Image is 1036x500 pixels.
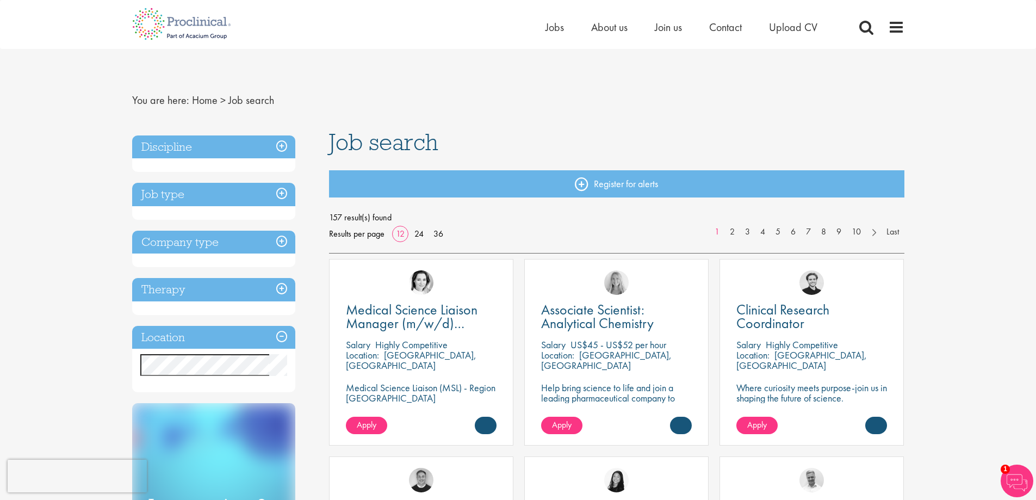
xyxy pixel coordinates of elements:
p: Highly Competitive [375,338,448,351]
img: Shannon Briggs [604,270,629,295]
a: Medical Science Liaison Manager (m/w/d) Nephrologie [346,303,497,330]
span: Results per page [329,226,384,242]
img: Bo Forsen [409,468,433,492]
a: Apply [736,417,778,434]
a: Contact [709,20,742,34]
span: Associate Scientist: Analytical Chemistry [541,300,654,332]
p: Where curiosity meets purpose-join us in shaping the future of science. [736,382,887,403]
a: 3 [740,226,755,238]
span: Apply [552,419,572,430]
a: 24 [411,228,427,239]
span: Apply [357,419,376,430]
a: 8 [816,226,832,238]
h3: Job type [132,183,295,206]
a: About us [591,20,628,34]
a: breadcrumb link [192,93,218,107]
span: Salary [346,338,370,351]
a: Associate Scientist: Analytical Chemistry [541,303,692,330]
span: Salary [736,338,761,351]
a: 12 [392,228,408,239]
a: 10 [846,226,866,238]
span: 1 [1001,465,1010,474]
span: Job search [329,127,438,157]
h3: Discipline [132,135,295,159]
a: Upload CV [769,20,817,34]
h3: Therapy [132,278,295,301]
img: Nico Kohlwes [799,270,824,295]
a: 1 [709,226,725,238]
a: 5 [770,226,786,238]
span: Clinical Research Coordinator [736,300,829,332]
p: Highly Competitive [766,338,838,351]
p: Help bring science to life and join a leading pharmaceutical company to play a key role in delive... [541,382,692,434]
a: Clinical Research Coordinator [736,303,887,330]
a: Apply [346,417,387,434]
span: Location: [541,349,574,361]
span: 157 result(s) found [329,209,904,226]
p: US$45 - US$52 per hour [570,338,666,351]
span: Salary [541,338,566,351]
a: 6 [785,226,801,238]
img: Greta Prestel [409,270,433,295]
a: 7 [801,226,816,238]
h3: Location [132,326,295,349]
img: Joshua Bye [799,468,824,492]
span: > [220,93,226,107]
a: 4 [755,226,771,238]
p: [GEOGRAPHIC_DATA], [GEOGRAPHIC_DATA] [541,349,672,372]
span: Medical Science Liaison Manager (m/w/d) Nephrologie [346,300,477,346]
a: Register for alerts [329,170,904,197]
a: Apply [541,417,582,434]
a: Last [881,226,904,238]
span: You are here: [132,93,189,107]
img: Numhom Sudsok [604,468,629,492]
a: Jobs [545,20,564,34]
span: Location: [346,349,379,361]
img: Chatbot [1001,465,1033,497]
span: Location: [736,349,770,361]
a: Join us [655,20,682,34]
a: 9 [831,226,847,238]
h3: Company type [132,231,295,254]
a: 36 [430,228,447,239]
p: [GEOGRAPHIC_DATA], [GEOGRAPHIC_DATA] [346,349,476,372]
span: Job search [228,93,274,107]
p: Medical Science Liaison (MSL) - Region [GEOGRAPHIC_DATA] [346,382,497,403]
iframe: reCAPTCHA [8,460,147,492]
a: 2 [724,226,740,238]
span: Apply [747,419,767,430]
p: [GEOGRAPHIC_DATA], [GEOGRAPHIC_DATA] [736,349,867,372]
